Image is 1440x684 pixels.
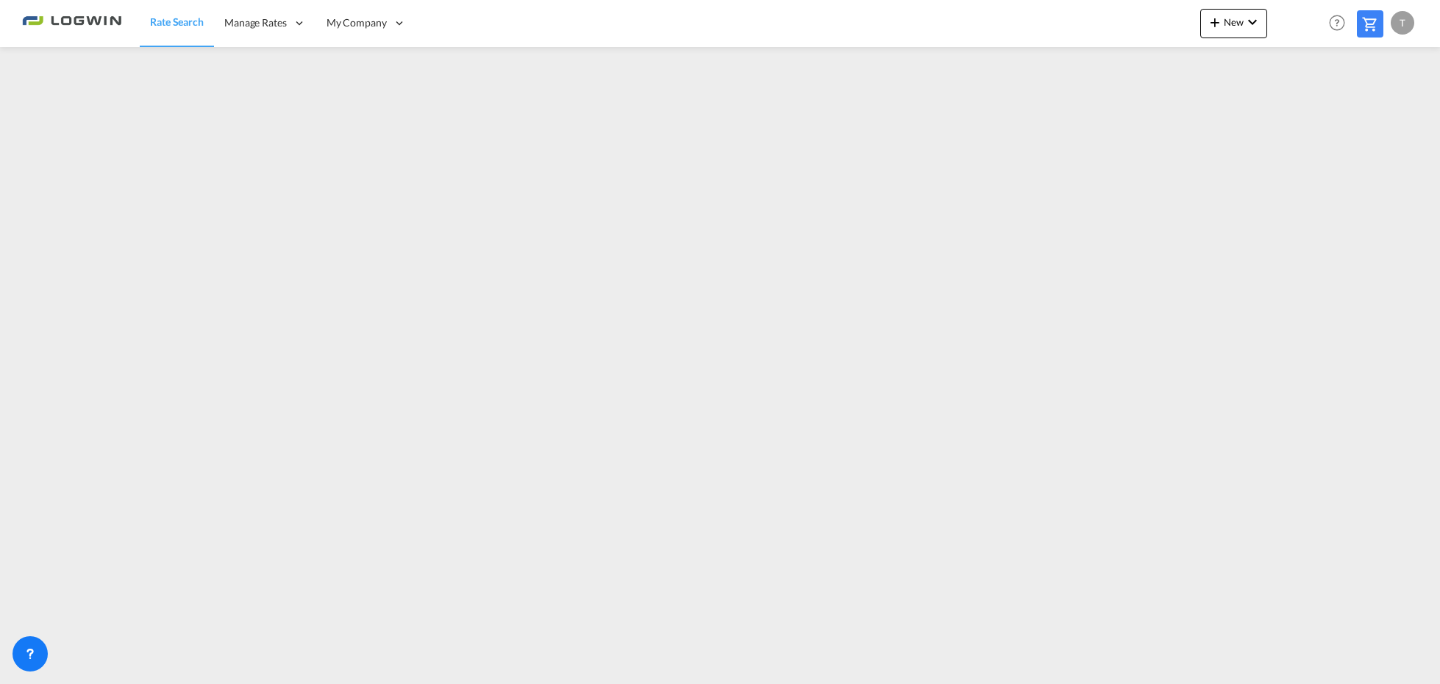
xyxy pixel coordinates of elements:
[1391,11,1414,35] div: T
[224,15,287,30] span: Manage Rates
[1206,13,1224,31] md-icon: icon-plus 400-fg
[327,15,387,30] span: My Company
[1206,16,1261,28] span: New
[1200,9,1267,38] button: icon-plus 400-fgNewicon-chevron-down
[1325,10,1357,37] div: Help
[1325,10,1350,35] span: Help
[22,7,121,40] img: 2761ae10d95411efa20a1f5e0282d2d7.png
[1244,13,1261,31] md-icon: icon-chevron-down
[150,15,204,28] span: Rate Search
